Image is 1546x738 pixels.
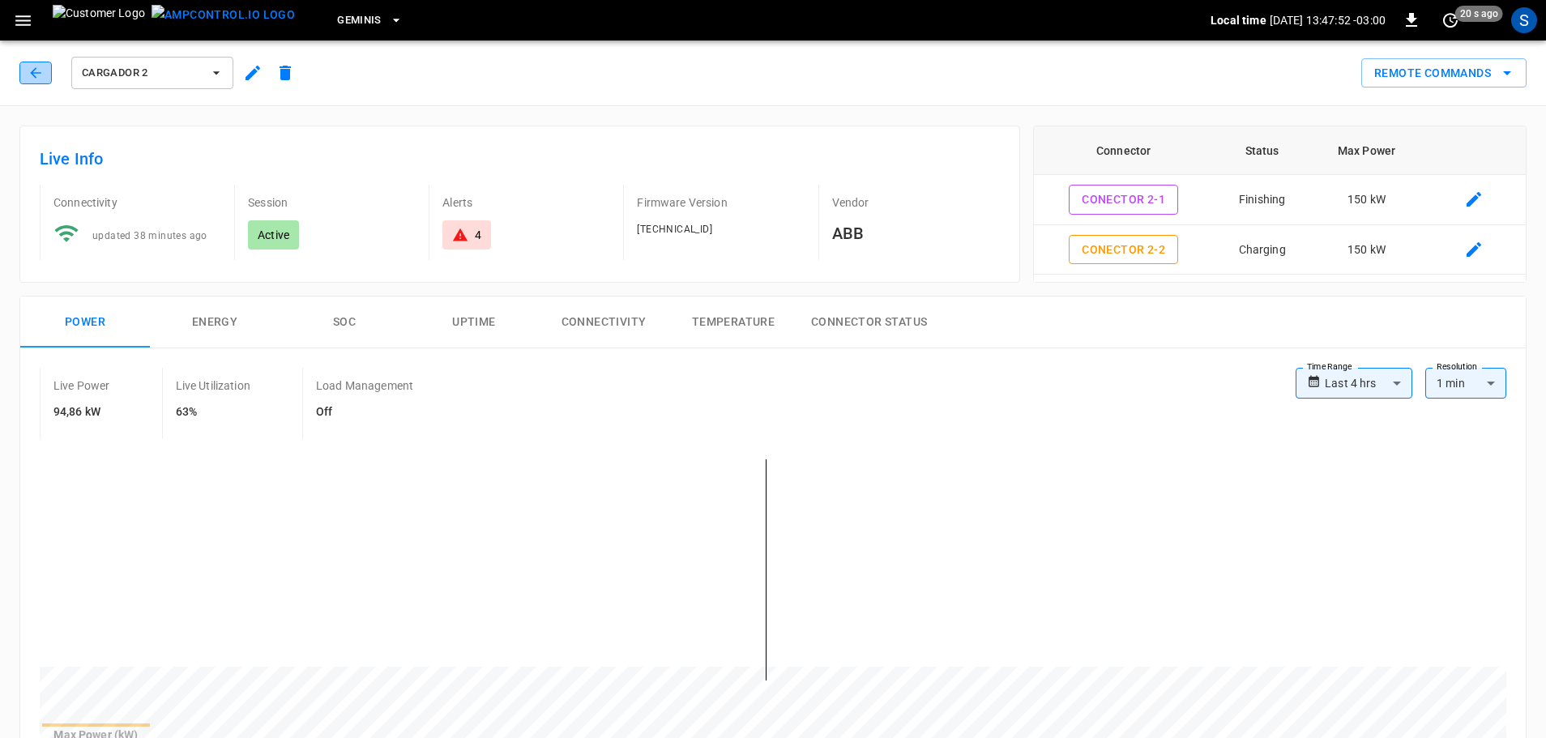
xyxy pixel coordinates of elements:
[1437,360,1477,373] label: Resolution
[280,296,409,348] button: SOC
[1214,275,1311,325] td: Faulted
[71,57,233,89] button: Cargador 2
[637,194,805,211] p: Firmware Version
[92,230,207,241] span: updated 38 minutes ago
[258,227,289,243] p: Active
[539,296,668,348] button: Connectivity
[176,403,250,421] h6: 63%
[475,227,481,243] div: 4
[316,403,413,421] h6: Off
[1361,58,1527,88] button: Remote Commands
[668,296,798,348] button: Temperature
[40,146,1000,172] h6: Live Info
[1425,368,1506,399] div: 1 min
[53,378,110,394] p: Live Power
[1307,360,1352,373] label: Time Range
[331,5,409,36] button: Geminis
[1311,175,1423,225] td: 150 kW
[798,296,940,348] button: Connector Status
[1311,225,1423,275] td: 150 kW
[316,378,413,394] p: Load Management
[82,64,202,83] span: Cargador 2
[1214,225,1311,275] td: Charging
[637,224,712,235] span: [TECHNICAL_ID]
[20,296,150,348] button: Power
[152,5,295,25] img: ampcontrol.io logo
[1311,126,1423,175] th: Max Power
[1069,185,1178,215] button: Conector 2-1
[1069,235,1178,265] button: Conector 2-2
[53,194,221,211] p: Connectivity
[176,378,250,394] p: Live Utilization
[1034,126,1214,175] th: Connector
[1437,7,1463,33] button: set refresh interval
[1361,58,1527,88] div: remote commands options
[337,11,382,30] span: Geminis
[1270,12,1386,28] p: [DATE] 13:47:52 -03:00
[1211,12,1266,28] p: Local time
[1455,6,1503,22] span: 20 s ago
[1325,368,1412,399] div: Last 4 hrs
[53,403,110,421] h6: 94,86 kW
[409,296,539,348] button: Uptime
[150,296,280,348] button: Energy
[1311,275,1423,325] td: 150 kW
[1214,126,1311,175] th: Status
[1034,126,1526,374] table: connector table
[832,194,1000,211] p: Vendor
[832,220,1000,246] h6: ABB
[1214,175,1311,225] td: Finishing
[442,194,610,211] p: Alerts
[248,194,416,211] p: Session
[53,5,145,36] img: Customer Logo
[1511,7,1537,33] div: profile-icon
